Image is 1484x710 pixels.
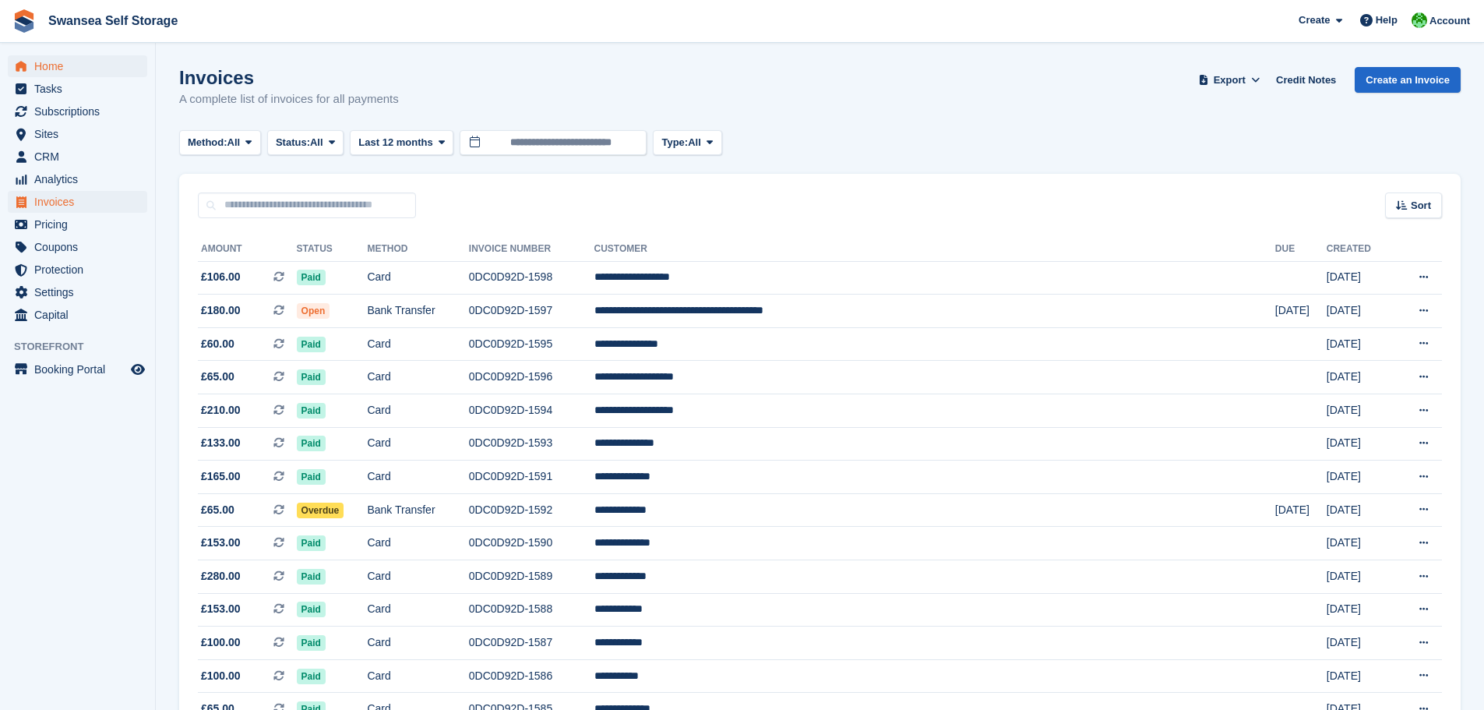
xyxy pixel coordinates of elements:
[1214,72,1246,88] span: Export
[1327,493,1393,527] td: [DATE]
[297,569,326,585] span: Paid
[1412,12,1427,28] img: Andrew Robbins
[1429,13,1470,29] span: Account
[367,261,468,295] td: Card
[469,461,594,494] td: 0DC0D92D-1591
[367,327,468,361] td: Card
[367,394,468,428] td: Card
[8,281,147,303] a: menu
[14,339,155,355] span: Storefront
[1327,261,1393,295] td: [DATE]
[350,130,453,156] button: Last 12 months
[1327,361,1393,394] td: [DATE]
[1327,659,1393,693] td: [DATE]
[34,146,128,168] span: CRM
[34,304,128,326] span: Capital
[179,90,399,108] p: A complete list of invoices for all payments
[8,359,147,380] a: menu
[8,101,147,122] a: menu
[297,303,330,319] span: Open
[1327,527,1393,560] td: [DATE]
[201,601,241,617] span: £153.00
[297,602,326,617] span: Paid
[42,8,184,34] a: Swansea Self Storage
[34,101,128,122] span: Subscriptions
[297,270,326,285] span: Paid
[469,394,594,428] td: 0DC0D92D-1594
[179,130,261,156] button: Method: All
[653,130,721,156] button: Type: All
[34,55,128,77] span: Home
[34,191,128,213] span: Invoices
[34,168,128,190] span: Analytics
[201,668,241,684] span: £100.00
[201,568,241,585] span: £280.00
[1327,593,1393,627] td: [DATE]
[34,123,128,145] span: Sites
[1327,327,1393,361] td: [DATE]
[179,67,399,88] h1: Invoices
[34,281,128,303] span: Settings
[1299,12,1330,28] span: Create
[34,78,128,100] span: Tasks
[469,527,594,560] td: 0DC0D92D-1590
[367,627,468,660] td: Card
[201,502,234,518] span: £65.00
[469,493,594,527] td: 0DC0D92D-1592
[129,360,147,379] a: Preview store
[8,259,147,281] a: menu
[8,168,147,190] a: menu
[201,369,234,385] span: £65.00
[1376,12,1398,28] span: Help
[367,493,468,527] td: Bank Transfer
[1275,493,1327,527] td: [DATE]
[1270,67,1342,93] a: Credit Notes
[1327,560,1393,594] td: [DATE]
[34,259,128,281] span: Protection
[1411,198,1431,214] span: Sort
[367,461,468,494] td: Card
[367,527,468,560] td: Card
[198,237,297,262] th: Amount
[297,535,326,551] span: Paid
[1327,461,1393,494] td: [DATE]
[1327,237,1393,262] th: Created
[34,214,128,235] span: Pricing
[469,560,594,594] td: 0DC0D92D-1589
[34,359,128,380] span: Booking Portal
[661,135,688,150] span: Type:
[367,361,468,394] td: Card
[1195,67,1264,93] button: Export
[297,337,326,352] span: Paid
[367,237,468,262] th: Method
[469,295,594,328] td: 0DC0D92D-1597
[297,237,368,262] th: Status
[297,635,326,651] span: Paid
[469,361,594,394] td: 0DC0D92D-1596
[8,123,147,145] a: menu
[227,135,241,150] span: All
[469,327,594,361] td: 0DC0D92D-1595
[1355,67,1461,93] a: Create an Invoice
[201,336,234,352] span: £60.00
[8,236,147,258] a: menu
[297,669,326,684] span: Paid
[201,435,241,451] span: £133.00
[367,593,468,627] td: Card
[469,261,594,295] td: 0DC0D92D-1598
[201,535,241,551] span: £153.00
[1275,295,1327,328] td: [DATE]
[469,237,594,262] th: Invoice Number
[367,560,468,594] td: Card
[1327,394,1393,428] td: [DATE]
[297,369,326,385] span: Paid
[367,659,468,693] td: Card
[1327,295,1393,328] td: [DATE]
[8,304,147,326] a: menu
[267,130,344,156] button: Status: All
[1327,627,1393,660] td: [DATE]
[8,146,147,168] a: menu
[8,214,147,235] a: menu
[469,659,594,693] td: 0DC0D92D-1586
[1327,427,1393,461] td: [DATE]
